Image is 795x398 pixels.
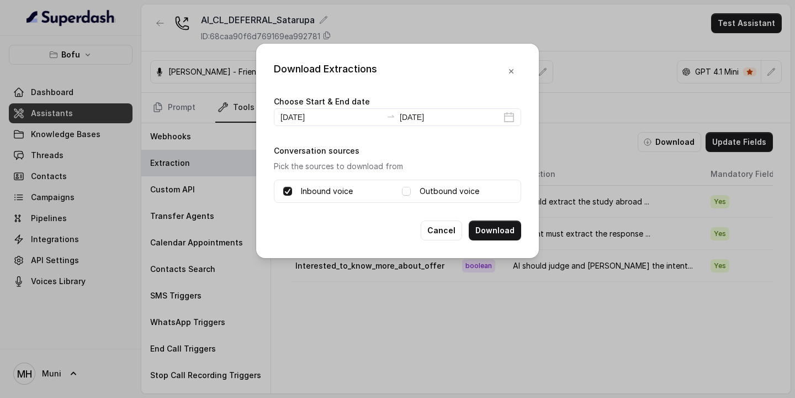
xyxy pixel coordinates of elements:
button: Cancel [421,221,462,240]
span: to [386,112,395,121]
input: End date [400,111,501,123]
button: Download [469,221,521,240]
label: Outbound voice [420,185,479,198]
span: swap-right [386,112,395,121]
div: Download Extractions [274,61,377,81]
label: Conversation sources [274,146,359,155]
p: Pick the sources to download from [274,160,521,173]
input: Start date [280,111,382,123]
label: Inbound voice [301,185,353,198]
label: Choose Start & End date [274,97,370,106]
